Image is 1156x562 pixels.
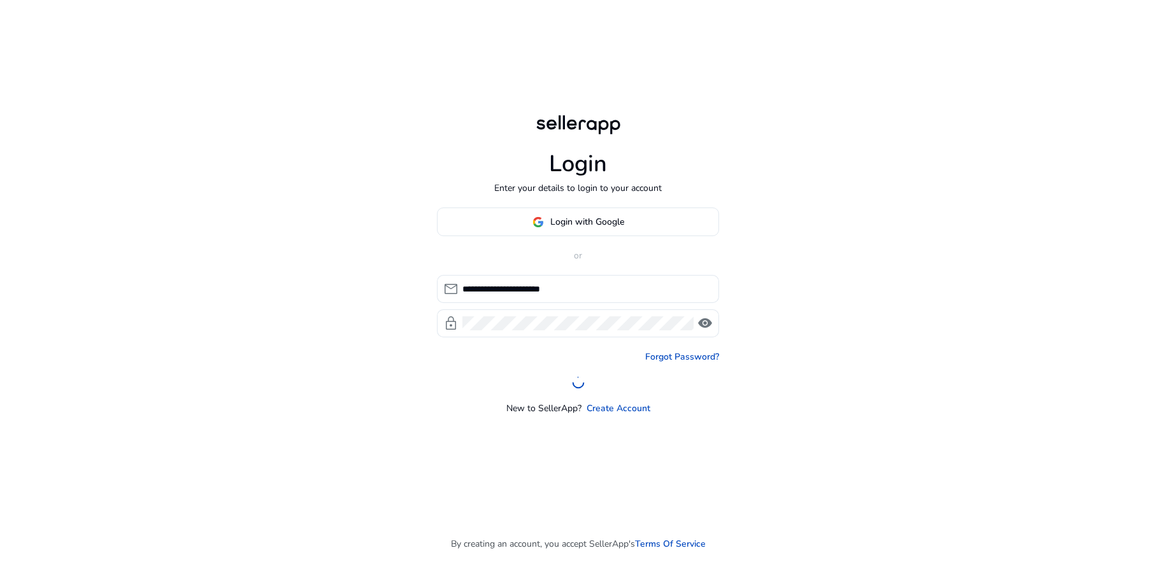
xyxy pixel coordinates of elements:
p: or [437,249,719,262]
p: Enter your details to login to your account [494,181,662,195]
span: mail [443,281,459,297]
a: Create Account [587,402,650,415]
img: google-logo.svg [532,216,544,228]
span: visibility [697,316,713,331]
span: Login with Google [550,215,624,228]
a: Terms Of Service [635,537,706,551]
h1: Login [549,150,607,178]
p: New to SellerApp? [506,402,582,415]
a: Forgot Password? [645,350,719,363]
button: Login with Google [437,207,719,236]
span: lock [443,316,459,331]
